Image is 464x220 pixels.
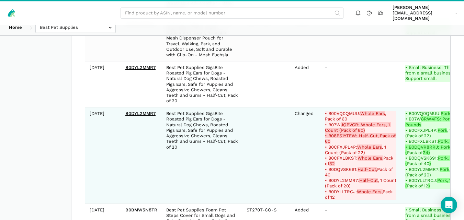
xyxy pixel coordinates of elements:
[391,4,460,23] a: [PERSON_NAME][EMAIL_ADDRESS][DOMAIN_NAME]
[358,167,377,172] strong: Half-Cut,
[242,15,290,61] td: DS01-2FSW
[325,178,396,189] del: • B0DYL2MMR7: , 1 Count (Pack of 20)
[320,61,401,107] td: -
[325,133,397,144] strong: • B08PS1YTFW: Half-Cut, Pack of 60
[325,167,396,178] del: • B0DQVSK691: Pack of 40
[4,22,26,33] a: Home
[290,107,320,204] td: Changed
[325,144,396,156] del: • B0CFXJPL4P: , 1 Count (Pack of 22)
[125,207,157,212] a: B0BMW5N8TR
[359,178,378,183] strong: Half-Cut
[85,61,121,107] td: [DATE]
[125,111,156,116] a: B0DYL2MMR7
[121,8,343,19] input: Find product by ASIN, name, or model number
[290,15,320,61] td: Added
[325,155,396,167] del: • B0CFXLBKST: Pack of
[440,167,449,172] strong: Pork
[329,161,335,166] strong: 32
[162,61,242,107] td: Best Pet Supplies GigaBite Roasted Pig Ears for Dogs - Natural Dog Chews, Roasted Pigs Ears, Safe...
[438,128,447,133] strong: Pork
[428,183,430,188] strong: )
[441,111,450,116] strong: Pork
[290,61,320,107] td: Added
[357,144,382,150] strong: Whole Ears
[35,22,116,33] input: Best Pet Supplies
[325,111,396,122] del: • B00VQ0QMUU: , Pack of 60
[325,122,396,134] del: • B07W
[360,111,385,116] strong: Whole Ears
[393,5,453,22] span: [PERSON_NAME][EMAIL_ADDRESS][DOMAIN_NAME]
[320,15,401,61] td: -
[162,107,242,204] td: Best Pet Supplies GigaBite Roasted Pig Ears for Dogs - Natural Dog Chews, Roasted Pigs Ears, Safe...
[125,65,156,70] a: B0DYL2MMR7
[85,15,121,61] td: [DATE]
[85,107,121,204] td: [DATE]
[429,161,431,166] strong: )
[162,15,242,61] td: Best Pet Supplies 2-Pack Dog Poop Bag Holder Leash Attachment, Color, Reusable Mesh Dispenser Pou...
[358,155,383,161] strong: Whole Ears,
[441,197,457,213] div: Open Intercom Messenger
[325,122,391,133] strong: JQPVGR: Whole Ears, 1 Count (Pack of 80)
[325,189,396,200] del: • B0DYLLTRCJ: Pack of 12
[423,150,430,155] strong: 24)
[357,189,383,194] strong: Whole Ears,
[405,116,462,127] strong: 8RW4FS: Pork, 2.2 Pounds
